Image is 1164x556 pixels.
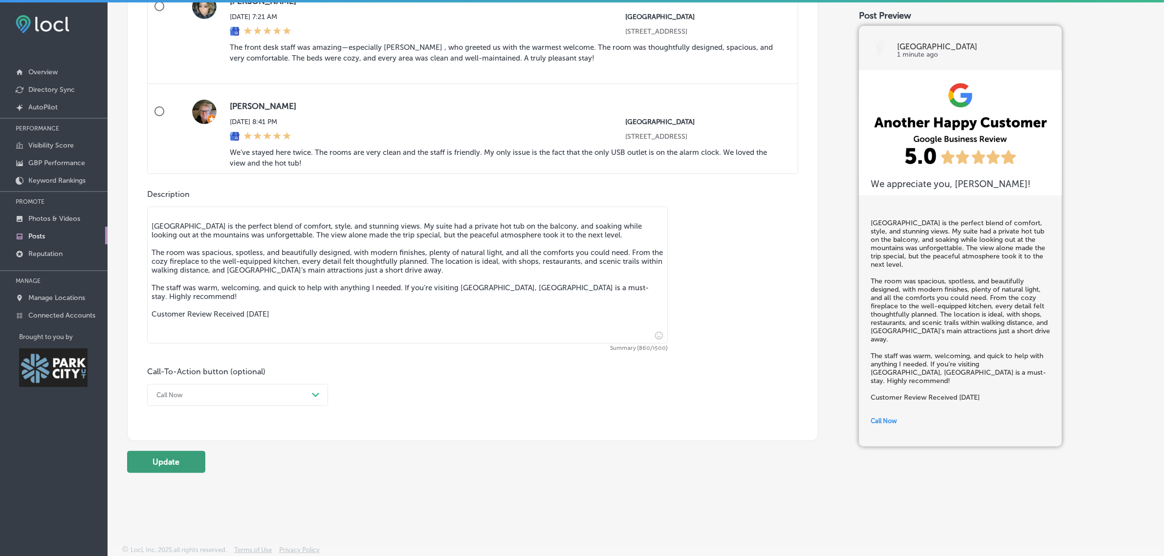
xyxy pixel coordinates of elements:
[28,68,58,76] p: Overview
[28,294,85,302] p: Manage Locations
[19,348,88,387] img: Park City
[230,148,782,169] blockquote: We've stayed here twice. The rooms are very clean and the staff is friendly. My only issue is the...
[156,391,183,399] div: Call Now
[28,176,86,185] p: Keyword Rankings
[897,51,1050,59] p: 1 minute ago
[230,117,291,128] label: [DATE] 8:41 PM
[147,207,668,343] textarea: [GEOGRAPHIC_DATA] is the perfect blend of comfort, style, and stunning views. My suite had a priv...
[28,103,58,111] p: AutoPilot
[131,546,227,554] p: Locl, Inc. 2025 all rights reserved.
[871,219,1050,402] h5: [GEOGRAPHIC_DATA] is the perfect blend of comfort, style, and stunning views. My suite had a priv...
[651,329,663,342] span: Insert emoji
[16,15,69,33] img: fda3e92497d09a02dc62c9cd864e3231.png
[626,117,782,128] p: Newpark Resort
[147,367,265,376] label: Call-To-Action button (optional)
[28,86,75,94] p: Directory Sync
[871,417,897,425] span: Call Now
[871,178,1050,190] h3: We appreciate you, [PERSON_NAME] !
[28,141,74,150] p: Visibility Score
[871,39,890,58] img: logo
[243,131,291,144] div: 5 Stars
[28,214,80,223] p: Photos & Videos
[897,43,1050,51] p: [GEOGRAPHIC_DATA]
[230,101,782,112] label: [PERSON_NAME]
[626,131,782,142] p: 1476 Newpark Boulevard
[28,311,95,320] p: Connected Accounts
[19,333,108,341] p: Brought to you by
[127,451,205,473] button: Update
[230,43,782,64] blockquote: The front desk staff was amazing—especially [PERSON_NAME] , who greeted us with the warmest welco...
[230,12,291,22] label: [DATE] 7:21 AM
[147,345,668,351] span: Summary (860/1500)
[626,12,782,22] p: Newpark Resort
[28,159,85,167] p: GBP Performance
[859,10,1144,21] div: Post Preview
[626,26,782,37] p: 1476 Newpark Boulevard
[28,250,63,258] p: Reputation
[28,232,45,240] p: Posts
[147,190,190,199] label: Description
[243,26,291,39] div: 5 Stars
